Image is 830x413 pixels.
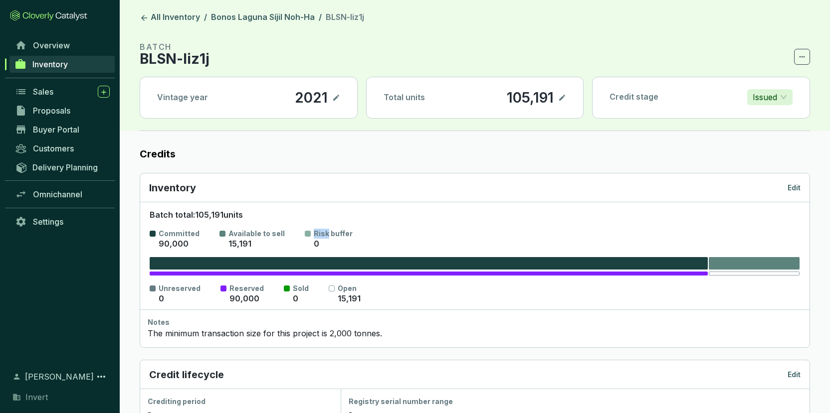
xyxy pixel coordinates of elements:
div: The minimum transaction size for this project is 2,000 tonnes. [148,327,802,339]
p: Edit [788,183,801,193]
p: Risk buffer [314,229,353,239]
p: Vintage year [157,92,208,103]
p: 0 [159,293,164,304]
p: Total units [384,92,425,103]
a: Buyer Portal [10,121,115,138]
span: Omnichannel [33,189,82,199]
p: Inventory [149,181,196,195]
p: Issued [753,90,777,105]
p: BATCH [140,41,209,53]
div: Crediting period [148,397,333,407]
a: Omnichannel [10,186,115,203]
a: Settings [10,213,115,230]
a: Proposals [10,102,115,119]
span: Buyer Portal [33,125,79,135]
p: Open [338,283,361,293]
p: 2021 [294,89,328,106]
p: Committed [159,229,200,239]
p: 90,000 [229,293,259,304]
p: Unreserved [159,283,201,293]
p: 15,191 [228,239,251,250]
span: Inventory [32,59,68,69]
span: Overview [33,40,70,50]
p: 15,191 [338,293,361,304]
span: 0 [314,239,319,249]
span: Customers [33,143,74,153]
p: Available to sell [228,229,285,239]
a: Sales [10,83,115,100]
p: Credit lifecycle [149,368,224,382]
p: 105,191 [506,89,554,106]
li: / [204,12,207,24]
span: [PERSON_NAME] [25,371,94,383]
p: Reserved [229,283,264,293]
a: Delivery Planning [10,159,115,175]
a: All Inventory [138,12,202,24]
div: Registry serial number range [349,397,802,407]
p: 90,000 [159,239,189,250]
div: Notes [148,317,802,327]
span: Sales [33,87,53,97]
p: 0 [293,293,298,304]
p: Credit stage [610,92,658,103]
span: Proposals [33,106,70,116]
span: Settings [33,217,63,227]
p: Sold [293,283,309,293]
p: Batch total: 105,191 units [150,210,800,221]
a: Customers [10,140,115,157]
label: Credits [140,147,810,161]
a: Inventory [9,56,115,73]
p: Edit [788,370,801,380]
li: / [319,12,322,24]
span: Invert [25,391,48,403]
span: Delivery Planning [32,162,98,172]
p: BLSN-liz1j [140,53,209,65]
a: Bonos Laguna Síjil Noh-Ha [209,12,317,24]
a: Overview [10,37,115,54]
span: BLSN-liz1j [326,12,364,22]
